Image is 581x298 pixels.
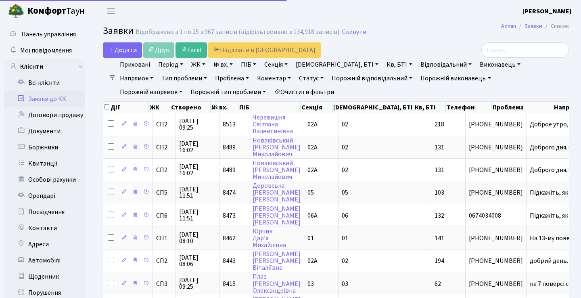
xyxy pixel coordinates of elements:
span: 141 [435,234,444,243]
span: 8415 [223,279,236,288]
span: 02 [342,143,348,152]
span: [DATE] 09:25 [179,277,216,290]
button: Переключити навігацію [101,4,121,18]
a: Посвідчення [4,204,85,220]
span: 218 [435,120,444,129]
a: Порожній виконавець [417,71,494,85]
a: Контакти [4,220,85,236]
div: Відображено з 1 по 25 з 967 записів (відфільтровано з 134,918 записів). [136,28,341,36]
span: СП2 [156,258,172,264]
a: Тип проблеми [158,71,210,85]
span: 05 [307,188,314,197]
span: [PHONE_NUMBER] [469,144,523,151]
a: Адреси [4,236,85,252]
a: [PERSON_NAME][PERSON_NAME]Віталіївна [253,250,301,272]
span: 8474 [223,188,236,197]
span: Доброго дня. 0[...] [530,143,580,152]
a: Доровська[PERSON_NAME][PERSON_NAME] [253,181,301,204]
nav: breadcrumb [489,18,581,35]
th: [DEMOGRAPHIC_DATA], БТІ [332,102,414,113]
a: Напрямок [117,71,157,85]
a: Порожній відповідальний [328,71,416,85]
b: [PERSON_NAME] [522,7,571,16]
a: Коментар [254,71,294,85]
span: Панель управління [21,30,76,39]
img: logo.png [8,3,24,19]
a: Секція [261,58,291,71]
span: 02А [307,256,318,265]
span: 03 [342,279,348,288]
span: 131 [435,166,444,174]
span: 194 [435,256,444,265]
span: 8513 [223,120,236,129]
a: Щоденник [4,269,85,285]
th: Створено [170,102,211,113]
a: Плаз[PERSON_NAME]Олександрівна [253,273,301,295]
a: Відповідальний [417,58,475,71]
span: СП2 [156,121,172,128]
a: [DEMOGRAPHIC_DATA], БТІ [293,58,382,71]
span: 62 [435,279,441,288]
th: Телефон [446,102,492,113]
span: 8443 [223,256,236,265]
span: [DATE] 08:06 [179,254,216,267]
th: Проблема [492,102,553,113]
span: СП2 [156,167,172,173]
span: 103 [435,188,444,197]
a: Порожній напрямок [117,85,186,99]
span: Таун [27,4,85,18]
span: 01 [342,234,348,243]
a: ЧеревишняСвітланаВалентинівна [253,113,293,136]
span: СП3 [156,281,172,287]
span: Доброго дня. 0[...] [530,166,580,174]
span: 06А [307,211,318,220]
span: 02А [307,166,318,174]
span: 02 [342,120,348,129]
a: Новаківський[PERSON_NAME]Миколайович [253,136,301,159]
span: 132 [435,211,444,220]
a: [PERSON_NAME][PERSON_NAME][PERSON_NAME] [253,204,301,227]
span: [DATE] 16:02 [179,141,216,153]
a: Договори продажу [4,107,85,123]
a: Excel [176,42,207,58]
a: Панель управління [4,26,85,42]
a: Документи [4,123,85,139]
a: ЮрчикДар’яМихайлівна [253,227,286,250]
a: ПІБ [238,58,259,71]
a: Проблема [212,71,252,85]
span: 02А [307,120,318,129]
span: 8462 [223,234,236,243]
a: Порожній тип проблеми [187,85,269,99]
span: 01 [307,234,314,243]
span: 02 [342,166,348,174]
a: № вх. [210,58,236,71]
a: Новаківський[PERSON_NAME]Миколайович [253,159,301,181]
span: [DATE] 08:10 [179,231,216,244]
span: [PHONE_NUMBER] [469,167,523,173]
span: [DATE] 11:51 [179,209,216,222]
a: Додати [103,42,142,58]
a: Квитанції [4,155,85,172]
span: Додати [108,46,137,55]
b: Комфорт [27,4,66,17]
a: ЖК [188,58,209,71]
li: Список [542,22,569,31]
span: 05 [342,188,348,197]
span: [DATE] 11:51 [179,186,216,199]
span: СП6 [156,212,172,219]
a: Очистити фільтри [271,85,337,99]
a: Admin [501,22,516,30]
a: Заявки [525,22,542,30]
span: [PHONE_NUMBER] [469,189,523,196]
a: Мої повідомлення [4,42,85,59]
a: Боржники [4,139,85,155]
a: Кв, БТІ [383,58,415,71]
a: Автомобілі [4,252,85,269]
span: [PHONE_NUMBER] [469,281,523,287]
th: № вх. [211,102,239,113]
span: 03 [307,279,314,288]
span: 8473 [223,211,236,220]
span: 0674034008 [469,212,523,219]
a: Заявки до КК [4,91,85,107]
th: Кв, БТІ [414,102,446,113]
